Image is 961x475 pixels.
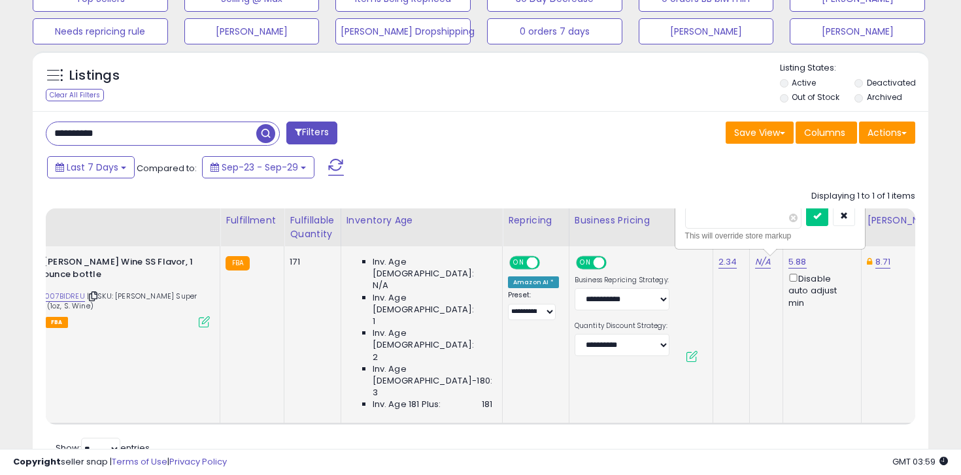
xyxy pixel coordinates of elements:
button: Columns [796,122,857,144]
a: B007BIDREU [41,291,85,302]
div: Fulfillable Quantity [290,214,335,241]
div: Business Pricing [575,214,707,227]
label: Business Repricing Strategy: [575,276,669,285]
a: Privacy Policy [169,455,227,468]
button: Save View [726,122,794,144]
span: Inv. Age [DEMOGRAPHIC_DATA]: [373,327,492,351]
span: Inv. Age [DEMOGRAPHIC_DATA]: [373,292,492,316]
div: Disable auto adjust min [788,271,851,309]
a: N/A [755,255,771,269]
h5: Listings [69,67,120,85]
label: Quantity Discount Strategy: [575,321,669,331]
span: Inv. Age [DEMOGRAPHIC_DATA]-180: [373,363,492,387]
div: 171 [290,256,330,268]
span: Last 7 Days [67,161,118,174]
p: Listing States: [780,62,929,74]
span: 2 [373,352,378,363]
div: Preset: [508,291,559,320]
span: Inv. Age 181 Plus: [373,399,441,410]
div: Title [10,214,214,227]
span: Show: entries [56,442,150,454]
div: Displaying 1 to 1 of 1 items [811,190,915,203]
button: Sep-23 - Sep-29 [202,156,314,178]
button: [PERSON_NAME] [790,18,925,44]
button: [PERSON_NAME] [639,18,774,44]
span: N/A [373,280,388,291]
a: 2.34 [718,255,737,269]
span: FBA [46,317,68,328]
button: [PERSON_NAME] [184,18,320,44]
span: ON [577,257,594,269]
label: Active [792,77,816,88]
div: Fulfillment [226,214,278,227]
span: 1 [373,316,375,327]
div: Amazon AI * [508,276,559,288]
span: Sep-23 - Sep-29 [222,161,298,174]
label: Archived [867,91,902,103]
div: ASIN: [14,256,210,326]
div: Clear All Filters [46,89,104,101]
span: Compared to: [137,162,197,174]
a: Terms of Use [112,455,167,468]
small: FBA [226,256,250,270]
span: OFF [538,257,559,269]
button: Last 7 Days [47,156,135,178]
div: seller snap | | [13,456,227,468]
span: Columns [804,126,845,139]
span: | SKU: [PERSON_NAME] Super Strength (1oz, S. Wine) [14,291,197,310]
b: [PERSON_NAME] Wine SS Flavor, 1 ounce bottle [43,256,202,284]
span: ON [511,257,527,269]
button: [PERSON_NAME] Dropshipping [335,18,471,44]
label: Deactivated [867,77,916,88]
button: 0 orders 7 days [487,18,622,44]
span: 181 [482,399,492,410]
div: Inventory Age [346,214,497,227]
span: 2025-10-7 03:59 GMT [892,455,948,468]
a: 5.88 [788,255,807,269]
label: Out of Stock [792,91,839,103]
button: Needs repricing rule [33,18,168,44]
span: Inv. Age [DEMOGRAPHIC_DATA]: [373,256,492,280]
div: [PERSON_NAME] [867,214,945,227]
span: 3 [373,387,378,399]
button: Filters [286,122,337,144]
button: Actions [859,122,915,144]
a: 8.71 [875,255,890,269]
div: This will override store markup [685,229,855,242]
strong: Copyright [13,455,61,468]
div: Repricing [508,214,564,227]
span: OFF [604,257,625,269]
